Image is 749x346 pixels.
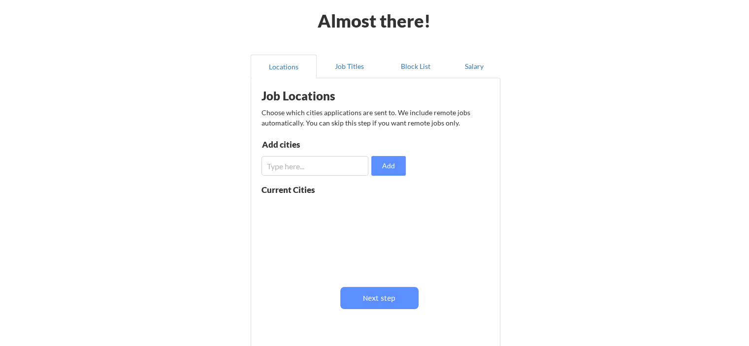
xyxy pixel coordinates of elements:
[261,156,368,176] input: Type here...
[317,55,383,78] button: Job Titles
[305,12,443,30] div: Almost there!
[251,55,317,78] button: Locations
[261,90,386,102] div: Job Locations
[340,287,419,309] button: Next step
[261,186,336,194] div: Current Cities
[261,107,488,128] div: Choose which cities applications are sent to. We include remote jobs automatically. You can skip ...
[262,140,364,149] div: Add cities
[449,55,500,78] button: Salary
[371,156,406,176] button: Add
[383,55,449,78] button: Block List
